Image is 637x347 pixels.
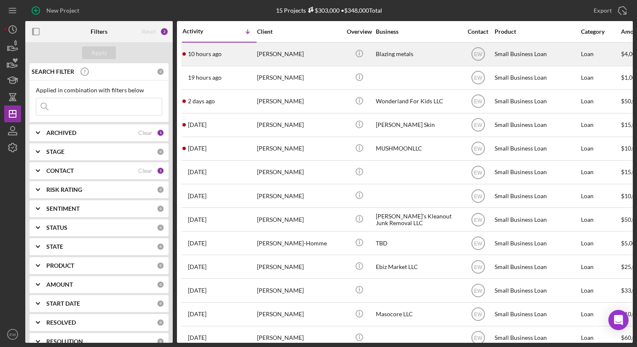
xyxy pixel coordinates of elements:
[157,224,164,231] div: 0
[495,137,579,160] div: Small Business Loan
[157,281,164,288] div: 0
[581,137,620,160] div: Loan
[581,28,620,35] div: Category
[257,232,341,254] div: [PERSON_NAME]-Homme
[157,319,164,326] div: 0
[257,303,341,325] div: [PERSON_NAME]
[581,67,620,89] div: Loan
[495,185,579,207] div: Small Business Loan
[46,167,74,174] b: CONTACT
[376,28,460,35] div: Business
[474,193,482,199] text: EW
[188,169,206,175] time: 2025-10-02 18:12
[91,46,107,59] div: Apply
[188,98,215,105] time: 2025-10-06 01:14
[495,28,579,35] div: Product
[462,28,494,35] div: Contact
[46,319,76,326] b: RESOLVED
[46,281,73,288] b: AMOUNT
[474,217,482,223] text: EW
[474,169,482,175] text: EW
[157,205,164,213] div: 0
[257,185,341,207] div: [PERSON_NAME]
[182,28,219,35] div: Activity
[82,46,116,59] button: Apply
[188,334,206,341] time: 2025-09-22 20:57
[188,145,206,152] time: 2025-10-03 01:36
[581,256,620,278] div: Loan
[376,43,460,65] div: Blazing metals
[376,256,460,278] div: Ebiz Market LLC
[157,300,164,307] div: 0
[188,121,206,128] time: 2025-10-03 22:53
[257,28,341,35] div: Client
[257,114,341,136] div: [PERSON_NAME]
[581,303,620,325] div: Loan
[4,326,21,343] button: EW
[581,161,620,183] div: Loan
[343,28,375,35] div: Overview
[157,129,164,137] div: 1
[376,114,460,136] div: [PERSON_NAME] Skin
[581,232,620,254] div: Loan
[376,137,460,160] div: MUSHMOONLLC
[608,310,629,330] div: Open Intercom Messenger
[474,288,482,294] text: EW
[257,161,341,183] div: [PERSON_NAME]
[188,216,206,223] time: 2025-09-29 23:54
[276,7,382,14] div: 15 Projects • $348,000 Total
[157,338,164,345] div: 0
[495,232,579,254] div: Small Business Loan
[581,279,620,301] div: Loan
[25,2,88,19] button: New Project
[474,335,482,341] text: EW
[188,51,222,57] time: 2025-10-07 05:05
[581,43,620,65] div: Loan
[160,27,169,36] div: 2
[46,224,67,231] b: STATUS
[257,279,341,301] div: [PERSON_NAME]
[376,208,460,231] div: [PERSON_NAME]’s Kleanout Junk Removal LLC
[46,300,80,307] b: START DATE
[257,208,341,231] div: [PERSON_NAME]
[188,193,206,199] time: 2025-09-30 10:02
[474,264,482,270] text: EW
[46,338,83,345] b: RESOLUTION
[474,75,482,81] text: EW
[157,148,164,156] div: 0
[257,90,341,113] div: [PERSON_NAME]
[257,256,341,278] div: [PERSON_NAME]
[46,243,63,250] b: STATE
[306,7,340,14] div: $303,000
[188,287,206,294] time: 2025-09-26 22:58
[157,186,164,194] div: 0
[157,68,164,75] div: 0
[188,74,222,81] time: 2025-10-06 20:32
[188,311,206,317] time: 2025-09-24 19:57
[581,185,620,207] div: Loan
[376,232,460,254] div: TBD
[46,148,64,155] b: STAGE
[495,67,579,89] div: Small Business Loan
[138,129,153,136] div: Clear
[581,208,620,231] div: Loan
[138,167,153,174] div: Clear
[585,2,633,19] button: Export
[91,28,107,35] b: Filters
[474,240,482,246] text: EW
[46,129,76,136] b: ARCHIVED
[495,279,579,301] div: Small Business Loan
[157,167,164,175] div: 1
[257,67,341,89] div: [PERSON_NAME]
[376,90,460,113] div: Wonderland For Kids LLC
[474,51,482,57] text: EW
[474,122,482,128] text: EW
[9,332,16,337] text: EW
[188,240,206,247] time: 2025-09-29 23:51
[581,114,620,136] div: Loan
[46,205,80,212] b: SENTIMENT
[495,90,579,113] div: Small Business Loan
[257,43,341,65] div: [PERSON_NAME]
[594,2,612,19] div: Export
[46,2,79,19] div: New Project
